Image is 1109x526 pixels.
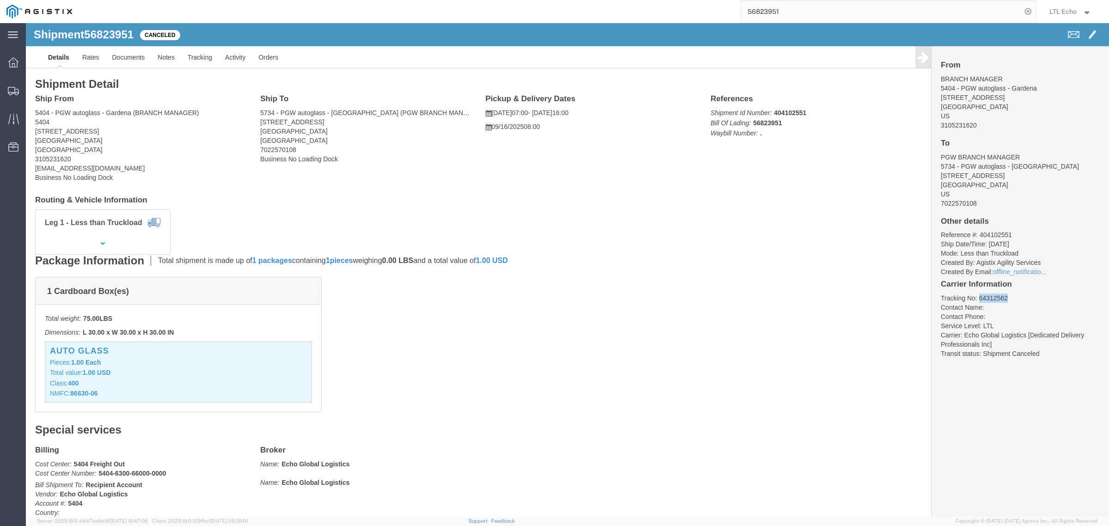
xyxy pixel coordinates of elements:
span: [DATE] 10:47:06 [110,518,148,524]
a: Feedback [491,518,515,524]
span: [DATE] 09:39:01 [211,518,248,524]
span: Copyright © [DATE]-[DATE] Agistix Inc., All Rights Reserved [956,517,1098,525]
iframe: FS Legacy Container [26,23,1109,516]
a: Support [469,518,492,524]
span: LTL Echo [1049,6,1077,17]
input: Search for shipment number, reference number [741,0,1022,23]
span: Server: 2025.19.0-d447cefac8f [37,518,148,524]
button: LTL Echo [1049,6,1096,17]
img: logo [6,5,72,18]
span: Client: 2025.19.0-129fbcf [152,518,248,524]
